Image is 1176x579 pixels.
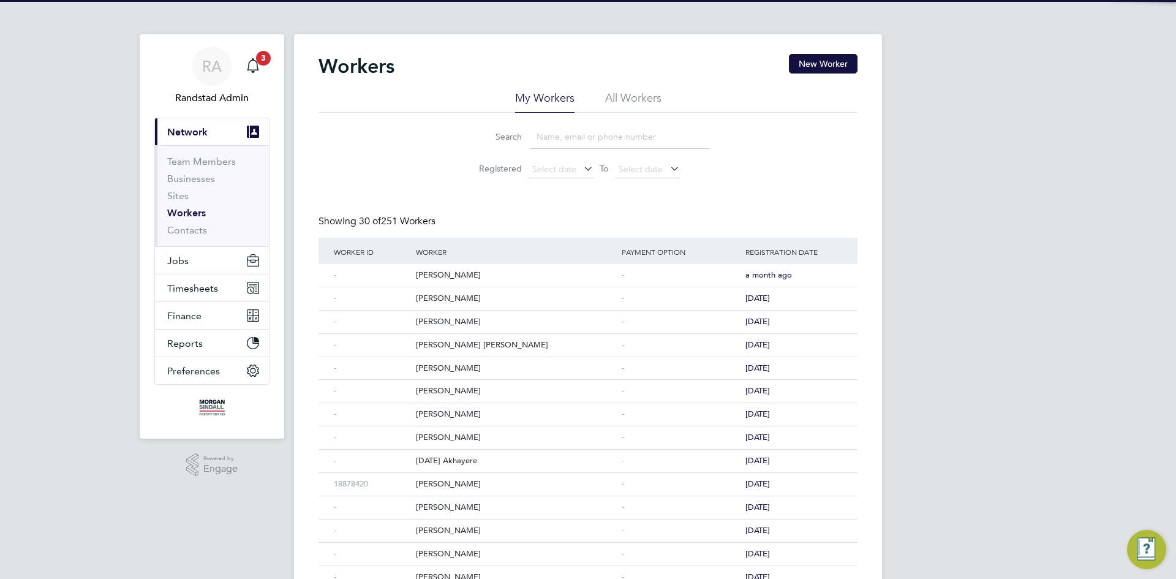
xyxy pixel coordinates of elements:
[318,54,394,78] h2: Workers
[331,520,413,542] div: -
[605,91,661,113] li: All Workers
[413,450,619,472] div: [DATE] Akhayere
[155,247,269,274] button: Jobs
[532,164,576,175] span: Select date
[331,287,413,310] div: -
[619,264,742,287] div: -
[467,163,522,174] label: Registered
[155,302,269,329] button: Finance
[413,287,619,310] div: [PERSON_NAME]
[745,409,770,419] span: [DATE]
[619,496,742,519] div: -
[167,255,189,267] span: Jobs
[154,397,269,417] a: Go to home page
[154,91,269,105] span: Randstad Admin
[155,118,269,145] button: Network
[745,339,770,350] span: [DATE]
[1127,530,1166,569] button: Engage Resource Center
[331,238,413,266] div: Worker ID
[331,426,413,449] div: -
[167,365,220,377] span: Preferences
[331,496,845,506] a: -[PERSON_NAME]-[DATE]
[619,380,742,403] div: -
[745,455,770,466] span: [DATE]
[331,519,845,529] a: -[PERSON_NAME]-[DATE]
[197,397,227,417] img: morgansindallpropertyservices-logo-retina.png
[167,338,203,349] span: Reports
[331,263,845,274] a: -[PERSON_NAME]-a month ago
[203,464,238,474] span: Engage
[167,173,215,184] a: Businesses
[167,310,202,322] span: Finance
[331,310,845,320] a: -[PERSON_NAME]-[DATE]
[413,380,619,403] div: [PERSON_NAME]
[331,566,845,576] a: -[PERSON_NAME]-[DATE]
[155,145,269,246] div: Network
[413,543,619,566] div: [PERSON_NAME]
[413,473,619,496] div: [PERSON_NAME]
[619,426,742,449] div: -
[167,207,206,219] a: Workers
[515,91,575,113] li: My Workers
[413,426,619,449] div: [PERSON_NAME]
[154,47,269,105] a: RARandstad Admin
[413,357,619,380] div: [PERSON_NAME]
[745,363,770,373] span: [DATE]
[167,126,208,138] span: Network
[413,311,619,333] div: [PERSON_NAME]
[203,453,238,464] span: Powered by
[413,264,619,287] div: [PERSON_NAME]
[331,357,845,367] a: -[PERSON_NAME]-[DATE]
[331,542,845,553] a: -[PERSON_NAME]-[DATE]
[745,502,770,512] span: [DATE]
[619,238,742,266] div: Payment Option
[331,333,845,344] a: -[PERSON_NAME] [PERSON_NAME]-[DATE]
[745,385,770,396] span: [DATE]
[413,403,619,426] div: [PERSON_NAME]
[331,357,413,380] div: -
[186,453,238,477] a: Powered byEngage
[331,264,413,287] div: -
[359,215,435,227] span: 251 Workers
[256,51,271,66] span: 3
[619,450,742,472] div: -
[745,432,770,442] span: [DATE]
[530,125,709,149] input: Name, email or phone number
[789,54,858,74] button: New Worker
[745,548,770,559] span: [DATE]
[467,131,522,142] label: Search
[202,58,222,74] span: RA
[619,357,742,380] div: -
[331,450,413,472] div: -
[359,215,381,227] span: 30 of
[742,238,845,266] div: Registration Date
[619,164,663,175] span: Select date
[155,357,269,384] button: Preferences
[413,334,619,357] div: [PERSON_NAME] [PERSON_NAME]
[331,379,845,390] a: -[PERSON_NAME]-[DATE]
[318,215,438,228] div: Showing
[619,403,742,426] div: -
[619,334,742,357] div: -
[619,543,742,566] div: -
[619,287,742,310] div: -
[331,403,413,426] div: -
[140,34,284,439] nav: Main navigation
[167,282,218,294] span: Timesheets
[331,403,845,413] a: -[PERSON_NAME]-[DATE]
[745,525,770,535] span: [DATE]
[619,311,742,333] div: -
[331,334,413,357] div: -
[331,473,413,496] div: 18878420
[241,47,265,86] a: 3
[331,543,413,566] div: -
[745,316,770,327] span: [DATE]
[413,496,619,519] div: [PERSON_NAME]
[331,472,845,483] a: 18878420[PERSON_NAME]-[DATE]
[745,479,770,489] span: [DATE]
[331,287,845,297] a: -[PERSON_NAME]-[DATE]
[331,449,845,460] a: -[DATE] Akhayere-[DATE]
[413,520,619,542] div: [PERSON_NAME]
[596,161,612,176] span: To
[331,380,413,403] div: -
